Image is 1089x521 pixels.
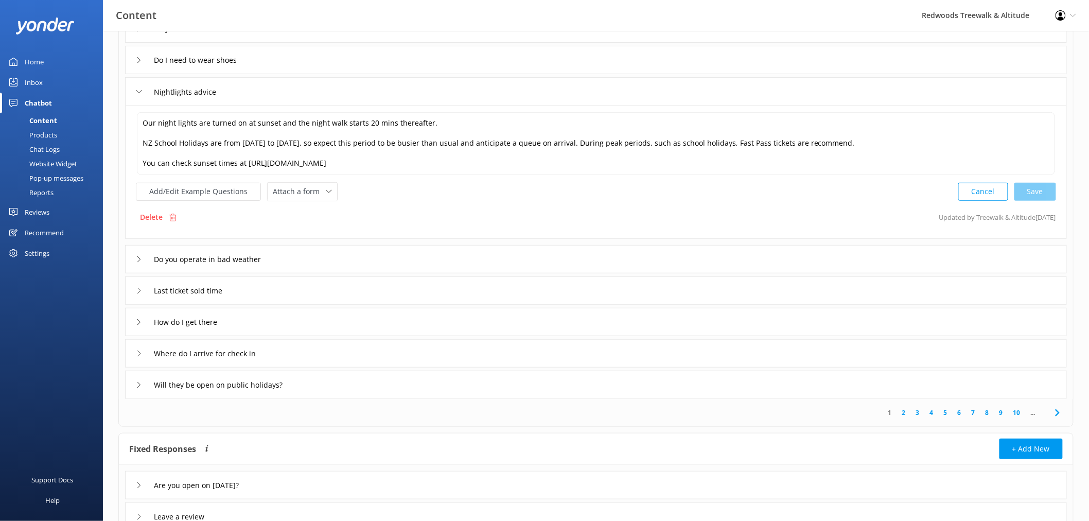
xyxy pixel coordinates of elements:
p: Updated by Treewalk & Altitude [DATE] [939,207,1056,227]
p: Delete [140,212,163,223]
h4: Fixed Responses [129,439,196,459]
h3: Content [116,7,156,24]
img: yonder-white-logo.png [15,18,75,34]
a: Pop-up messages [6,171,103,185]
a: 3 [911,408,925,418]
div: Reviews [25,202,49,222]
a: Chat Logs [6,142,103,157]
button: + Add New [999,439,1063,459]
a: 1 [883,408,897,418]
div: Chat Logs [6,142,60,157]
div: Home [25,51,44,72]
a: 7 [967,408,980,418]
a: Reports [6,185,103,200]
div: Content [6,113,57,128]
button: Cancel [958,183,1008,201]
div: Settings [25,243,49,264]
div: Inbox [25,72,43,93]
a: 5 [939,408,953,418]
div: Chatbot [25,93,52,113]
div: Support Docs [32,470,74,490]
textarea: Our night lights are turned on at sunset and the night walk starts 20 mins thereafter. NZ School ... [137,112,1055,175]
a: 2 [897,408,911,418]
div: Help [45,490,60,511]
div: Website Widget [6,157,77,171]
a: Content [6,113,103,128]
div: Recommend [25,222,64,243]
div: Products [6,128,57,142]
a: 4 [925,408,939,418]
a: 8 [980,408,994,418]
a: 10 [1008,408,1026,418]
button: Add/Edit Example Questions [136,183,261,201]
a: 6 [953,408,967,418]
span: Attach a form [273,186,326,197]
a: 9 [994,408,1008,418]
a: Products [6,128,103,142]
a: Website Widget [6,157,103,171]
div: Reports [6,185,54,200]
div: Pop-up messages [6,171,83,185]
span: ... [1026,408,1041,418]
